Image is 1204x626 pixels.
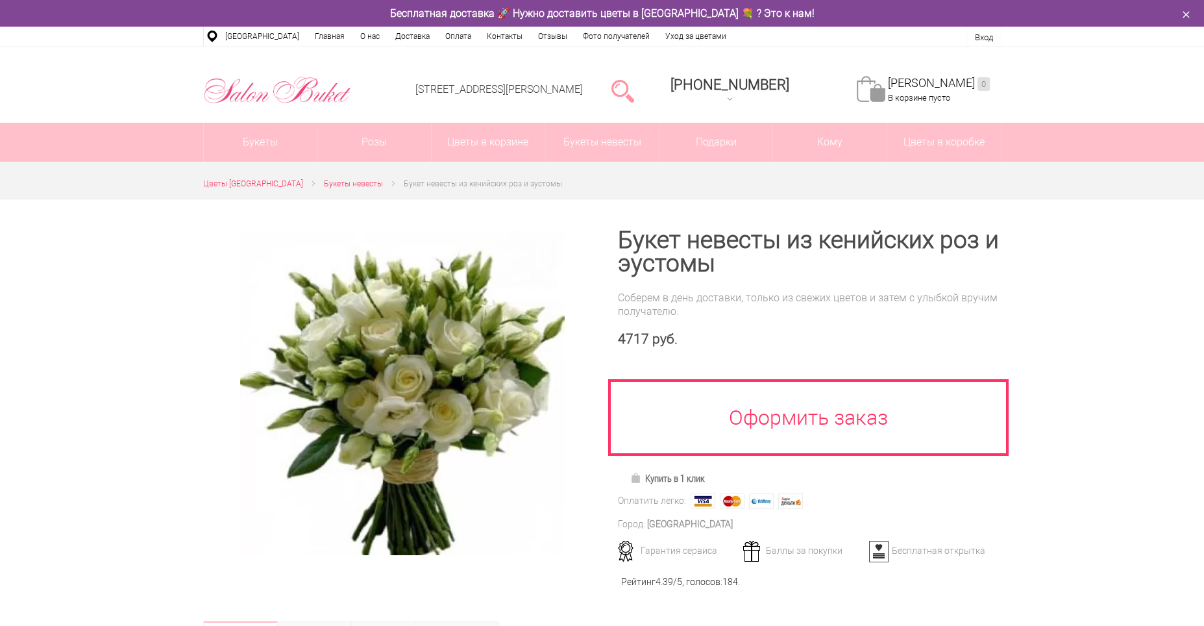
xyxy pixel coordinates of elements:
[621,575,740,589] div: Рейтинг /5, голосов: .
[432,123,545,162] a: Цветы в корзине
[656,577,673,587] span: 4.39
[670,77,789,93] span: [PHONE_NUMBER]
[203,179,303,188] span: Цветы [GEOGRAPHIC_DATA]
[608,379,1009,456] a: Оформить заказ
[219,231,587,555] a: Увеличить
[618,291,1001,318] div: Соберем в день доставки, только из свежих цветов и затем с улыбкой вручим получателю.
[659,123,773,162] a: Подарки
[722,577,738,587] span: 184
[618,518,645,531] div: Город:
[888,76,990,91] a: [PERSON_NAME]
[624,469,711,488] a: Купить в 1 клик
[317,123,431,162] a: Розы
[720,494,744,509] img: MasterCard
[613,545,741,557] div: Гарантия сервиса
[545,123,659,162] a: Букеты невесты
[739,545,866,557] div: Баллы за покупки
[193,6,1011,20] div: Бесплатная доставка 🚀 Нужно доставить цветы в [GEOGRAPHIC_DATA] 💐 ? Это к нам!
[324,179,383,188] span: Букеты невесты
[630,473,645,483] img: Купить в 1 клик
[217,27,307,46] a: [GEOGRAPHIC_DATA]
[352,27,387,46] a: О нас
[977,77,990,91] ins: 0
[778,494,803,509] img: Яндекс Деньги
[203,177,303,191] a: Цветы [GEOGRAPHIC_DATA]
[618,229,1001,275] h1: Букет невесты из кенийских роз и эустомы
[749,494,774,509] img: Webmoney
[387,27,437,46] a: Доставка
[618,494,686,508] div: Оплатить легко:
[647,518,733,531] div: [GEOGRAPHIC_DATA]
[691,494,715,509] img: Visa
[888,93,950,103] span: В корзине пусто
[240,231,565,555] img: Букет невесты из кенийских роз и эустомы
[324,177,383,191] a: Букеты невесты
[618,331,1001,347] div: 4717 руб.
[575,27,657,46] a: Фото получателей
[530,27,575,46] a: Отзывы
[887,123,1001,162] a: Цветы в коробке
[773,123,887,162] span: Кому
[975,32,993,42] a: Вход
[437,27,479,46] a: Оплата
[203,73,352,107] img: Цветы Нижний Новгород
[415,83,583,95] a: [STREET_ADDRESS][PERSON_NAME]
[404,179,562,188] span: Букет невесты из кенийских роз и эустомы
[307,27,352,46] a: Главная
[204,123,317,162] a: Букеты
[865,545,992,557] div: Бесплатная открытка
[657,27,734,46] a: Уход за цветами
[663,72,797,109] a: [PHONE_NUMBER]
[479,27,530,46] a: Контакты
